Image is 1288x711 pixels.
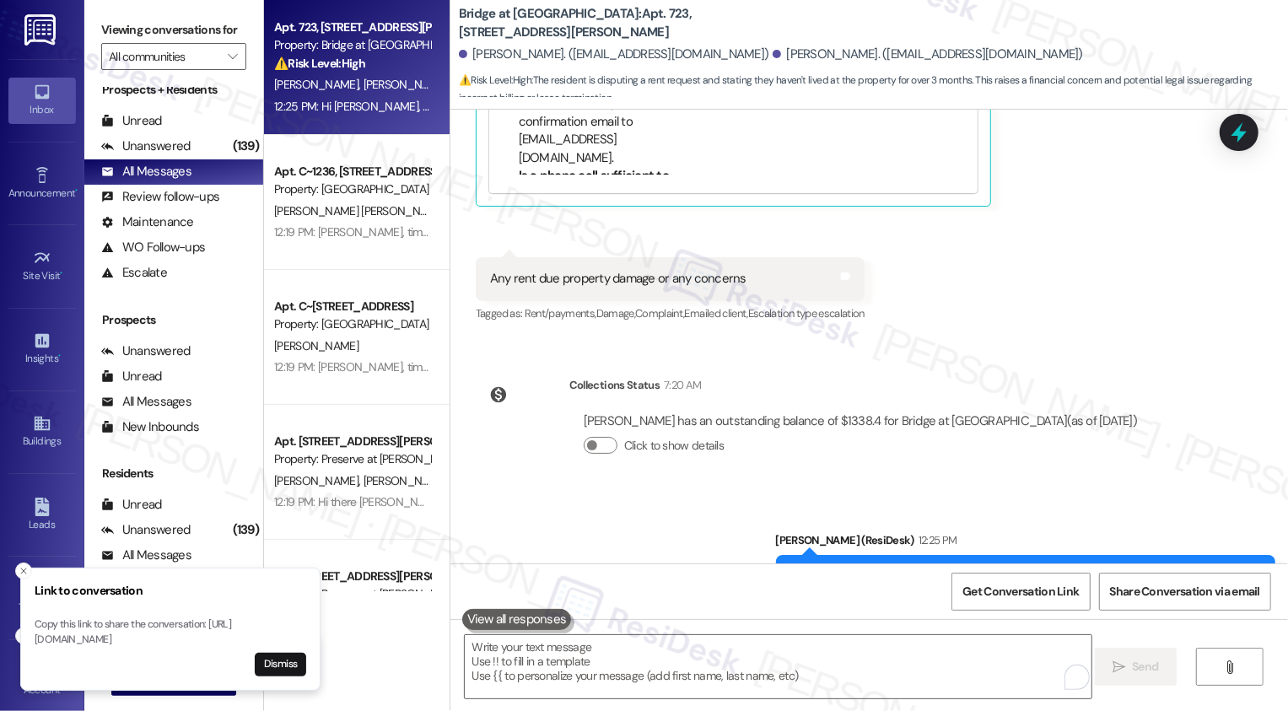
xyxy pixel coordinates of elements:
div: 7:20 AM [660,376,701,394]
div: WO Follow-ups [101,239,205,256]
div: Escalate [101,264,167,282]
span: • [61,267,63,279]
div: Unanswered [101,137,191,155]
b: Bridge at [GEOGRAPHIC_DATA]: Apt. 723, [STREET_ADDRESS][PERSON_NAME] [459,5,796,41]
div: Unanswered [101,342,191,360]
a: Inbox [8,78,76,123]
span: Send [1132,658,1158,676]
div: Apt. [STREET_ADDRESS][PERSON_NAME] [274,568,430,585]
div: Any rent due property damage or any concerns [490,270,746,288]
div: [PERSON_NAME] (ResiDesk) [776,531,1276,555]
i:  [228,50,237,63]
div: 12:19 PM: Hi there [PERSON_NAME] and [PERSON_NAME]! I just wanted to check in and ask if you are ... [274,494,1063,509]
span: Share Conversation via email [1110,583,1260,601]
div: Property: Preserve at [PERSON_NAME][GEOGRAPHIC_DATA] [274,450,430,468]
div: Maintenance [101,213,194,231]
button: Dismiss [255,653,306,676]
li: Is a phone call sufficient to confirm my non-renewal? [519,167,710,203]
button: Close toast [15,628,32,644]
a: Leads [8,493,76,538]
button: Close toast [15,563,32,579]
button: Send [1095,648,1177,686]
div: All Messages [101,163,191,180]
span: [PERSON_NAME] [274,338,358,353]
div: Prospects + Residents [84,81,263,99]
a: Insights • [8,326,76,372]
div: Apt. C~1236, [STREET_ADDRESS] [274,163,430,180]
span: Emailed client , [685,306,748,320]
input: All communities [109,43,219,70]
span: Rent/payments , [525,306,596,320]
span: [PERSON_NAME] [363,473,447,488]
div: Property: Bridge at [GEOGRAPHIC_DATA] [274,36,430,54]
div: Apt. 723, [STREET_ADDRESS][PERSON_NAME] [274,19,430,36]
span: [PERSON_NAME] [PERSON_NAME] [274,203,445,218]
i:  [1113,660,1125,674]
div: [PERSON_NAME]. ([EMAIL_ADDRESS][DOMAIN_NAME]) [459,46,769,63]
a: Site Visit • [8,244,76,289]
a: Buildings [8,409,76,455]
h3: Link to conversation [35,582,306,600]
div: Tagged as: [476,301,865,326]
textarea: To enrich screen reader interactions, please activate Accessibility in Grammarly extension settings [465,635,1091,698]
div: Property: [GEOGRAPHIC_DATA] [274,315,430,333]
div: Residents [84,465,263,482]
span: : The resident is disputing a rent request and stating they haven't lived at the property for ove... [459,72,1288,108]
div: (139) [229,133,263,159]
div: Unread [101,368,162,385]
div: 12:25 PM [914,531,957,549]
label: Viewing conversations for [101,17,246,43]
button: Share Conversation via email [1099,573,1271,611]
div: All Messages [101,547,191,564]
div: Collections Status [569,376,660,394]
li: You should send your non-renewal confirmation email to [EMAIL_ADDRESS][DOMAIN_NAME]. [519,94,710,167]
div: Property: [GEOGRAPHIC_DATA] [274,180,430,198]
div: (139) [229,517,263,543]
div: Apt. [STREET_ADDRESS][PERSON_NAME] [274,433,430,450]
a: Templates • [8,575,76,621]
div: All Messages [101,393,191,411]
a: Account [8,658,76,703]
strong: ⚠️ Risk Level: High [459,73,531,87]
span: • [58,350,61,362]
div: Unread [101,112,162,130]
div: 12:25 PM: Hi [PERSON_NAME], thank you for letting me know! I'll double check this with the team. [274,99,741,114]
p: Copy this link to share the conversation: [URL][DOMAIN_NAME] [35,617,306,647]
div: Apt. C~[STREET_ADDRESS] [274,298,430,315]
strong: ⚠️ Risk Level: High [274,56,365,71]
div: Unanswered [101,521,191,539]
div: [PERSON_NAME] has an outstanding balance of $1338.4 for Bridge at [GEOGRAPHIC_DATA] (as of [DATE]) [584,412,1137,430]
span: Damage , [596,306,635,320]
span: [PERSON_NAME] [363,77,447,92]
label: Click to show details [624,437,724,455]
div: Property: Preserve at [PERSON_NAME][GEOGRAPHIC_DATA] [274,585,430,603]
i:  [1223,660,1236,674]
span: Get Conversation Link [962,583,1079,601]
div: Review follow-ups [101,188,219,206]
button: Get Conversation Link [951,573,1090,611]
img: ResiDesk Logo [24,14,59,46]
span: [PERSON_NAME] [274,77,364,92]
div: Unread [101,496,162,514]
span: [PERSON_NAME] [274,473,364,488]
span: • [75,185,78,197]
div: [PERSON_NAME]. ([EMAIL_ADDRESS][DOMAIN_NAME]) [773,46,1083,63]
div: New Inbounds [101,418,199,436]
div: Prospects [84,311,263,329]
span: Complaint , [635,306,685,320]
span: Escalation type escalation [748,306,865,320]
